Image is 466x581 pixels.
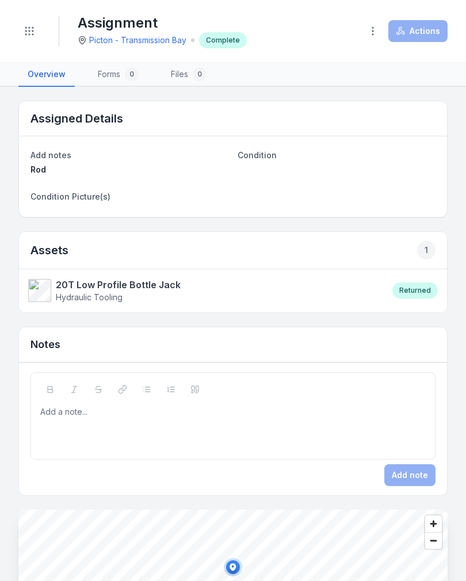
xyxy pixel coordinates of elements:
h2: Assigned Details [30,110,123,127]
a: Forms0 [89,63,148,87]
a: Picton - Transmission Bay [89,35,186,46]
a: Files0 [162,63,216,87]
a: 20T Low Profile Bottle JackHydraulic Tooling [28,278,381,303]
button: Zoom in [425,515,442,532]
div: Returned [392,282,438,299]
h2: Assets [30,241,436,259]
div: 0 [125,67,139,81]
div: Complete [199,32,247,48]
span: Condition Picture(s) [30,192,110,201]
span: Add notes [30,150,71,160]
span: Rod [30,165,46,174]
div: 0 [193,67,207,81]
strong: 20T Low Profile Bottle Jack [56,278,181,292]
span: Condition [238,150,277,160]
button: Toggle navigation [18,20,40,42]
h1: Assignment [78,14,247,32]
h3: Notes [30,337,60,353]
div: 1 [417,241,436,259]
button: Zoom out [425,532,442,549]
span: Hydraulic Tooling [56,292,123,302]
a: Overview [18,63,75,87]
